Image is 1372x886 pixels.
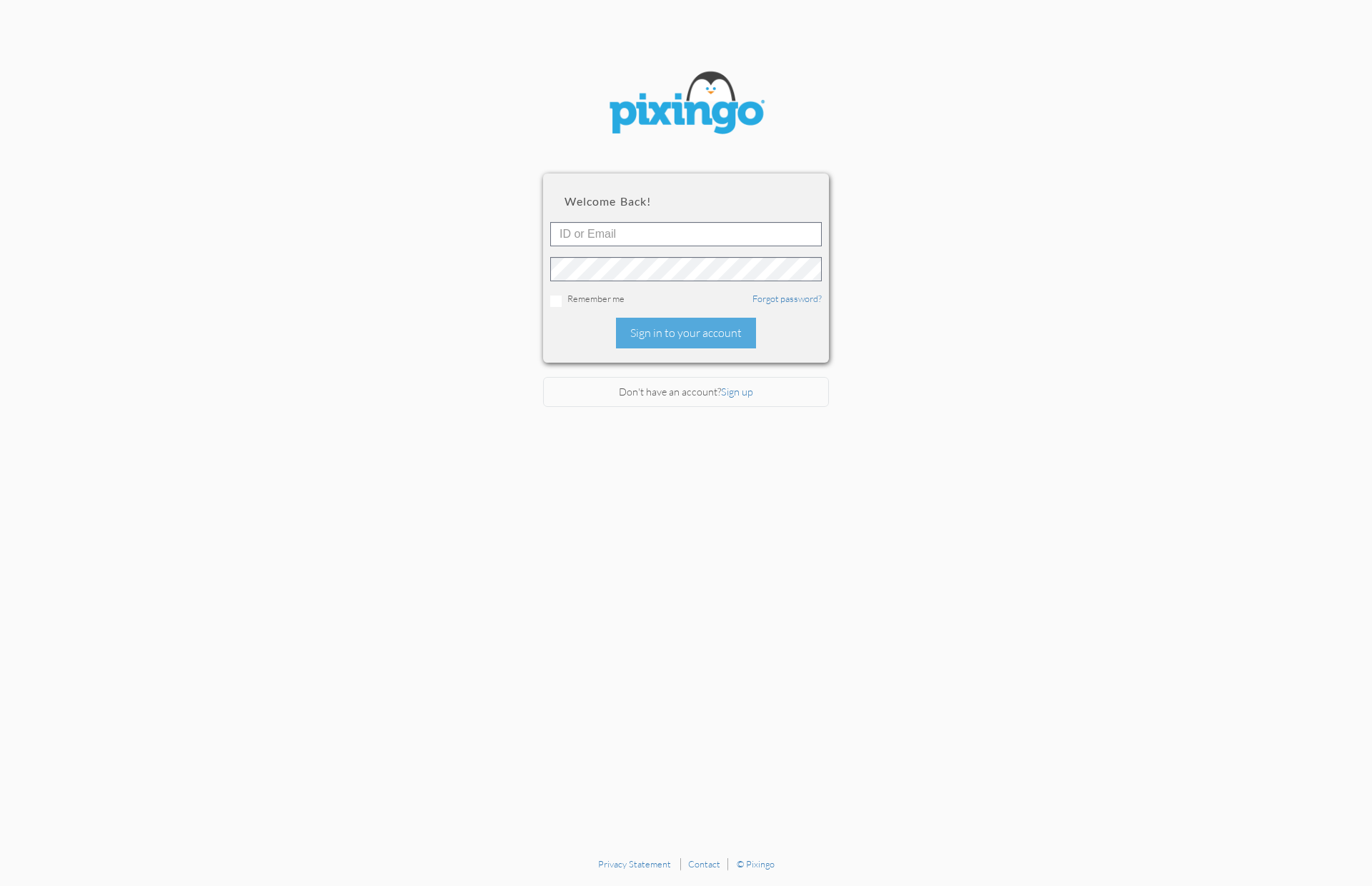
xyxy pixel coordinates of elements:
a: Sign up [721,386,753,398]
div: Remember me [550,292,822,307]
div: Don't have an account? [543,377,829,408]
a: Contact [688,858,720,870]
a: Privacy Statement [598,858,671,870]
a: © Pixingo [737,858,775,870]
h2: Welcome back! [565,195,807,208]
input: ID or Email [550,222,822,246]
div: Sign in to your account [616,318,756,348]
img: pixingo logo [600,64,772,145]
a: Forgot password? [752,293,822,304]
